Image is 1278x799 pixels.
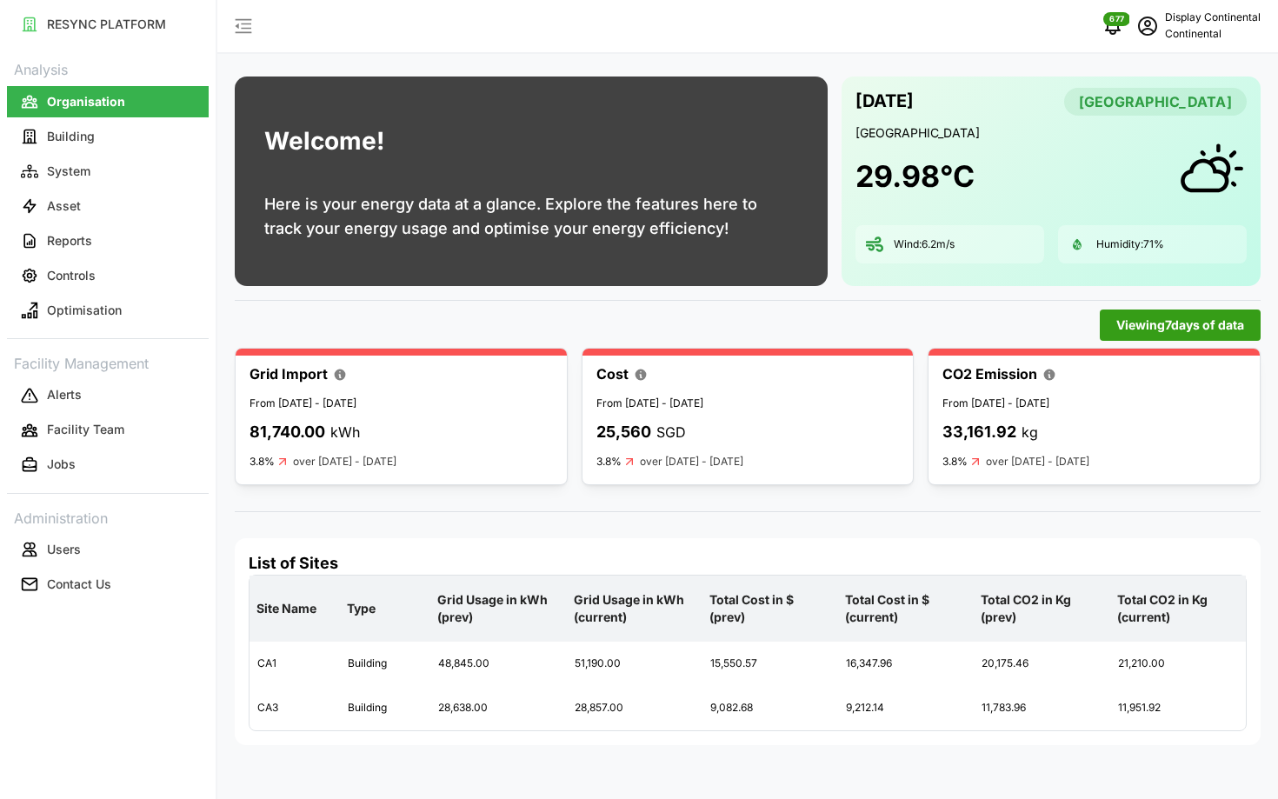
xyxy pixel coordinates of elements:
p: From [DATE] - [DATE] [596,396,900,412]
a: Facility Team [7,413,209,448]
p: Administration [7,504,209,529]
button: RESYNC PLATFORM [7,9,209,40]
button: Organisation [7,86,209,117]
p: Cost [596,363,629,385]
p: Site Name [253,586,336,631]
p: Continental [1165,26,1261,43]
p: 81,740.00 [250,420,325,445]
button: Users [7,534,209,565]
div: Building [341,687,429,729]
div: 15,550.57 [703,643,837,685]
div: 16,347.96 [839,643,973,685]
button: Optimisation [7,295,209,326]
a: Contact Us [7,567,209,602]
p: Wind: 6.2 m/s [894,237,955,252]
p: kWh [330,422,360,443]
p: From [DATE] - [DATE] [250,396,553,412]
div: 51,190.00 [568,643,702,685]
p: CO2 Emission [942,363,1037,385]
p: Controls [47,267,96,284]
p: over [DATE] - [DATE] [293,454,396,470]
p: Jobs [47,456,76,473]
p: Display Continental [1165,10,1261,26]
p: System [47,163,90,180]
p: Contact Us [47,576,111,593]
p: Organisation [47,93,125,110]
a: Jobs [7,448,209,483]
a: RESYNC PLATFORM [7,7,209,42]
p: Humidity: 71 % [1096,237,1164,252]
div: 9,212.14 [839,687,973,729]
p: [DATE] [855,87,914,116]
span: Viewing 7 days of data [1116,310,1244,340]
p: 25,560 [596,420,651,445]
p: over [DATE] - [DATE] [986,454,1089,470]
div: Building [341,643,429,685]
span: [GEOGRAPHIC_DATA] [1079,89,1232,115]
p: From [DATE] - [DATE] [942,396,1246,412]
p: Total CO2 in Kg (prev) [977,577,1106,641]
p: Here is your energy data at a glance. Explore the features here to track your energy usage and op... [264,192,798,241]
div: 11,951.92 [1111,687,1245,729]
a: Organisation [7,84,209,119]
button: Reports [7,225,209,256]
p: RESYNC PLATFORM [47,16,166,33]
button: schedule [1130,9,1165,43]
button: System [7,156,209,187]
p: Total Cost in $ (prev) [706,577,835,641]
h1: Welcome! [264,123,384,160]
button: Viewing7days of data [1100,310,1261,341]
button: Facility Team [7,415,209,446]
button: Building [7,121,209,152]
p: 33,161.92 [942,420,1016,445]
button: Controls [7,260,209,291]
p: Building [47,128,95,145]
div: 11,783.96 [975,687,1108,729]
p: Facility Management [7,350,209,375]
h4: List of Sites [249,552,1247,575]
p: Grid Usage in kWh (prev) [434,577,562,641]
p: Total Cost in $ (current) [842,577,970,641]
p: Reports [47,232,92,250]
a: Reports [7,223,209,258]
button: notifications [1095,9,1130,43]
a: Alerts [7,378,209,413]
p: 3.8% [942,455,968,469]
a: Building [7,119,209,154]
div: 28,638.00 [431,687,565,729]
div: CA1 [250,643,339,685]
span: 677 [1109,13,1124,25]
a: Optimisation [7,293,209,328]
p: over [DATE] - [DATE] [640,454,743,470]
a: System [7,154,209,189]
a: Users [7,532,209,567]
p: Users [47,541,81,558]
p: Grid Import [250,363,328,385]
p: kg [1022,422,1038,443]
p: Grid Usage in kWh (current) [570,577,699,641]
p: Facility Team [47,421,124,438]
p: 3.8% [596,455,622,469]
button: Alerts [7,380,209,411]
a: Asset [7,189,209,223]
div: CA3 [250,687,339,729]
p: Analysis [7,56,209,81]
button: Contact Us [7,569,209,600]
p: Asset [47,197,81,215]
h1: 29.98 °C [855,157,975,196]
div: 9,082.68 [703,687,837,729]
div: 28,857.00 [568,687,702,729]
button: Jobs [7,449,209,481]
p: [GEOGRAPHIC_DATA] [855,124,1247,142]
p: 3.8% [250,455,275,469]
div: 20,175.46 [975,643,1108,685]
button: Asset [7,190,209,222]
div: 21,210.00 [1111,643,1245,685]
p: SGD [656,422,686,443]
p: Total CO2 in Kg (current) [1114,577,1242,641]
p: Type [343,586,427,631]
p: Optimisation [47,302,122,319]
div: 48,845.00 [431,643,565,685]
a: Controls [7,258,209,293]
p: Alerts [47,386,82,403]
